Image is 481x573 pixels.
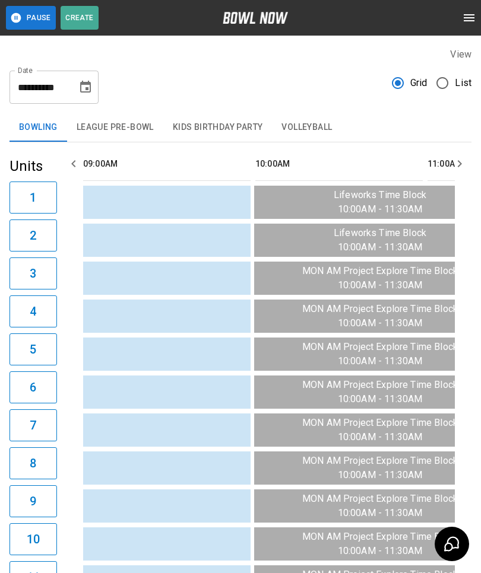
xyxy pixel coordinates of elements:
button: 4 [10,295,57,327]
button: League Pre-Bowl [67,113,163,142]
h6: 7 [30,416,36,435]
button: 2 [10,219,57,252]
button: 1 [10,182,57,214]
h6: 3 [30,264,36,283]
button: 3 [10,257,57,289]
h6: 1 [30,188,36,207]
h5: Units [10,157,57,176]
th: 10:00AM [255,147,423,181]
button: Kids Birthday Party [163,113,273,142]
button: Create [61,6,99,30]
span: List [455,76,471,90]
button: 6 [10,371,57,403]
button: open drawer [457,6,481,30]
th: 09:00AM [83,147,251,181]
img: logo [223,12,288,24]
button: 8 [10,447,57,479]
button: Pause [6,6,56,30]
h6: 5 [30,340,36,359]
button: Volleyball [272,113,341,142]
button: 9 [10,485,57,517]
h6: 8 [30,454,36,473]
span: Grid [410,76,428,90]
h6: 9 [30,492,36,511]
button: 10 [10,523,57,555]
h6: 4 [30,302,36,321]
h6: 6 [30,378,36,397]
button: 7 [10,409,57,441]
button: 5 [10,333,57,365]
div: inventory tabs [10,113,471,142]
h6: 2 [30,226,36,245]
h6: 10 [27,530,40,549]
button: Bowling [10,113,67,142]
button: Choose date, selected date is Aug 18, 2025 [74,75,97,99]
label: View [450,49,471,60]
